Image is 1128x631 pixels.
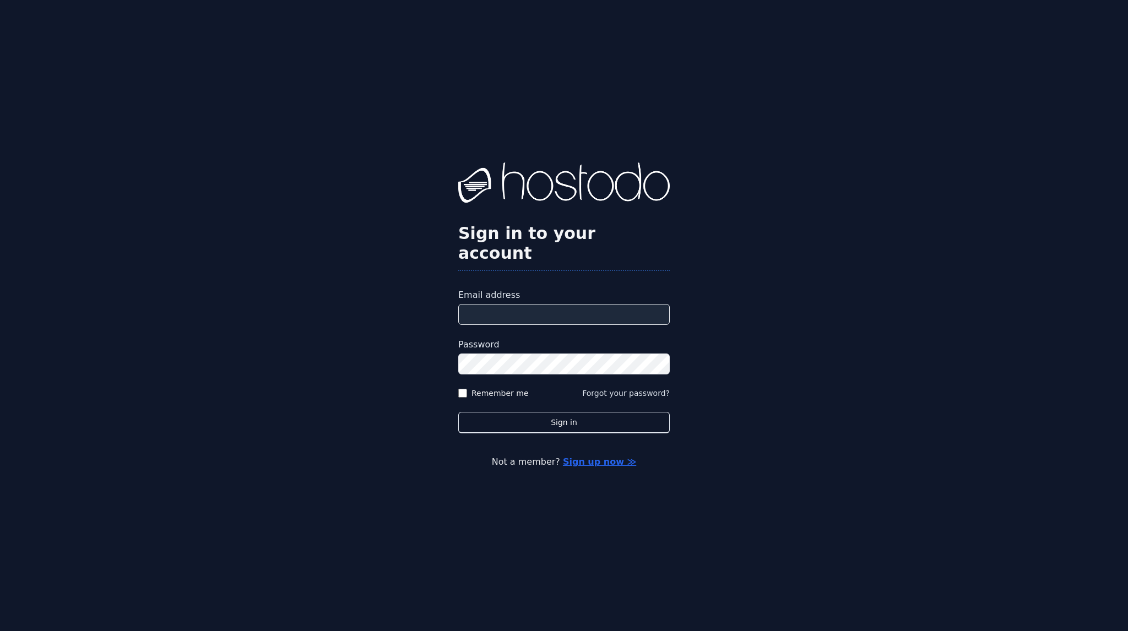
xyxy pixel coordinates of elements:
[458,224,670,263] h2: Sign in to your account
[471,388,529,399] label: Remember me
[53,455,1075,469] p: Not a member?
[458,289,670,302] label: Email address
[563,456,636,467] a: Sign up now ≫
[458,412,670,433] button: Sign in
[458,162,670,206] img: Hostodo
[458,338,670,351] label: Password
[582,388,670,399] button: Forgot your password?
